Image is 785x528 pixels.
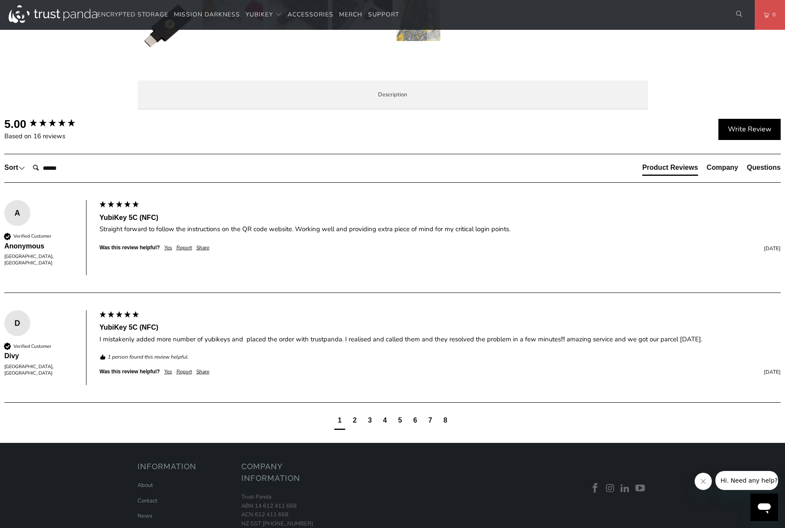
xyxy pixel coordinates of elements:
[707,163,738,172] div: Company
[718,119,781,140] div: Write Review
[196,244,209,251] div: Share
[440,413,451,429] div: page8
[365,413,375,429] div: page3
[99,244,160,251] div: Was this review helpful?
[428,416,432,425] div: page7
[589,483,602,494] a: Trust Panda Australia on Facebook
[4,242,77,251] div: Anonymous
[410,413,420,429] div: page6
[769,10,776,19] span: 0
[380,413,391,429] div: page4
[413,416,417,425] div: page6
[368,5,399,25] a: Support
[99,213,781,223] div: YubiKey 5C (NFC)
[4,163,25,172] div: Sort
[138,512,152,520] a: News
[750,493,778,521] iframe: Button to launch messaging window
[13,343,51,350] div: Verified Customer
[174,10,240,19] span: Mission Darkness
[747,163,781,172] div: Questions
[196,368,209,375] div: Share
[339,5,362,25] a: Merch
[176,368,192,375] div: Report
[288,10,333,19] span: Accessories
[97,5,168,25] a: Encrypted Storage
[395,413,406,429] div: page5
[383,416,387,425] div: page4
[642,163,781,180] div: Reviews Tabs
[425,413,436,429] div: page7
[138,497,157,505] a: Contact
[174,5,240,25] a: Mission Darkness
[368,416,372,425] div: page3
[368,10,399,19] span: Support
[604,483,617,494] a: Trust Panda Australia on Instagram
[353,416,357,425] div: page2
[443,416,447,425] div: page8
[214,369,781,376] div: [DATE]
[4,253,77,267] div: [GEOGRAPHIC_DATA], [GEOGRAPHIC_DATA]
[214,245,781,252] div: [DATE]
[9,5,97,23] img: Trust Panda Australia
[398,416,402,425] div: page5
[642,163,698,172] div: Product Reviews
[695,473,712,490] iframe: Close message
[99,323,781,332] div: YubiKey 5C (NFC)
[99,335,781,344] div: I mistakenly added more number of yubikeys and placed the order with trustpanda. I realised and c...
[13,233,51,239] div: Verified Customer
[138,481,153,489] a: About
[164,244,172,251] div: Yes
[338,416,342,425] div: page1
[29,118,76,130] div: 5.00 star rating
[339,10,362,19] span: Merch
[4,363,77,377] div: [GEOGRAPHIC_DATA], [GEOGRAPHIC_DATA]
[246,10,273,19] span: YubiKey
[634,483,647,494] a: Trust Panda Australia on YouTube
[4,116,95,132] div: Overall product rating out of 5: 5.00
[349,413,360,429] div: page2
[4,317,30,330] div: D
[176,244,192,251] div: Report
[97,5,399,25] nav: Translation missing: en.navigation.header.main_nav
[97,10,168,19] span: Encrypted Storage
[288,5,333,25] a: Accessories
[334,413,345,429] div: current page1
[715,471,778,490] iframe: Message from company
[138,80,648,109] label: Description
[99,368,160,375] div: Was this review helpful?
[4,207,30,219] div: A
[29,159,99,177] input: Search
[99,200,140,210] div: 5 star rating
[108,353,189,361] em: 1 person found this review helpful.
[246,5,282,25] summary: YubiKey
[4,351,77,361] div: Divy
[99,310,140,321] div: 5 star rating
[99,225,781,234] div: Straight forward to follow the instructions on the QR code website. Working well and providing ex...
[4,132,95,141] div: Based on 16 reviews
[619,483,632,494] a: Trust Panda Australia on LinkedIn
[164,368,172,375] div: Yes
[4,116,26,132] div: 5.00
